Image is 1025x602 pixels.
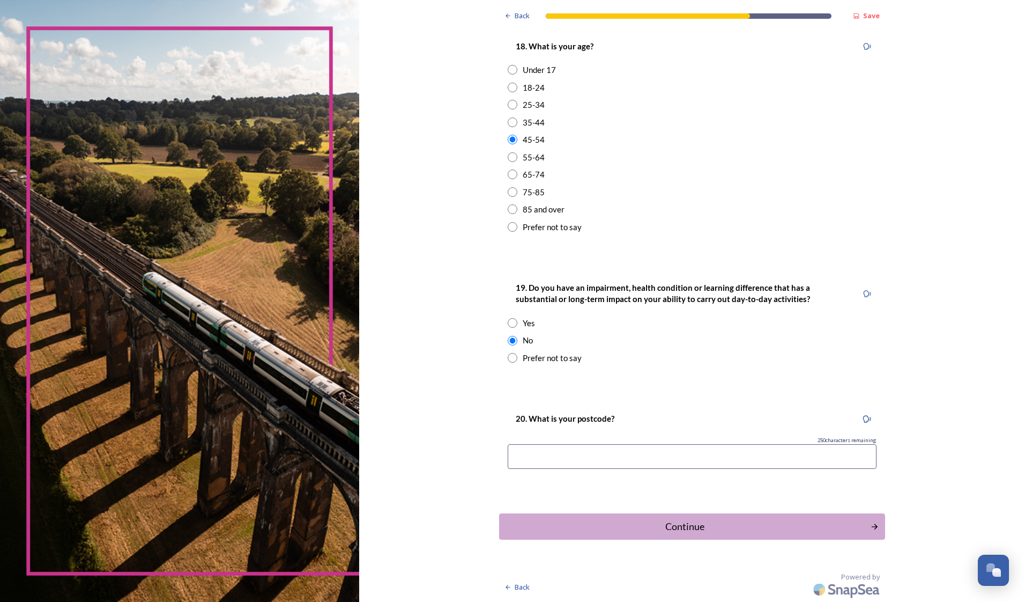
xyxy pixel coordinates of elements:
[516,414,614,423] strong: 20. What is your postcode?
[523,134,545,146] div: 45-54
[523,168,545,181] div: 65-74
[523,99,545,111] div: 25-34
[516,41,593,51] strong: 18. What is your age?
[515,11,530,21] span: Back
[523,352,582,364] div: Prefer not to say
[523,82,545,94] div: 18-24
[499,513,885,540] button: Continue
[505,519,865,534] div: Continue
[863,11,880,20] strong: Save
[841,572,880,582] span: Powered by
[515,582,530,592] span: Back
[516,283,812,304] strong: 19. Do you have an impairment, health condition or learning difference that has a substantial or ...
[523,186,545,199] div: 75-85
[523,221,582,233] div: Prefer not to say
[818,437,877,444] span: 250 characters remaining
[523,203,565,216] div: 85 and over
[978,555,1009,586] button: Open Chat
[810,577,885,602] img: SnapSea Logo
[523,334,533,347] div: No
[523,151,545,164] div: 55-64
[523,64,556,76] div: Under 17
[523,317,535,329] div: Yes
[523,116,545,129] div: 35-44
